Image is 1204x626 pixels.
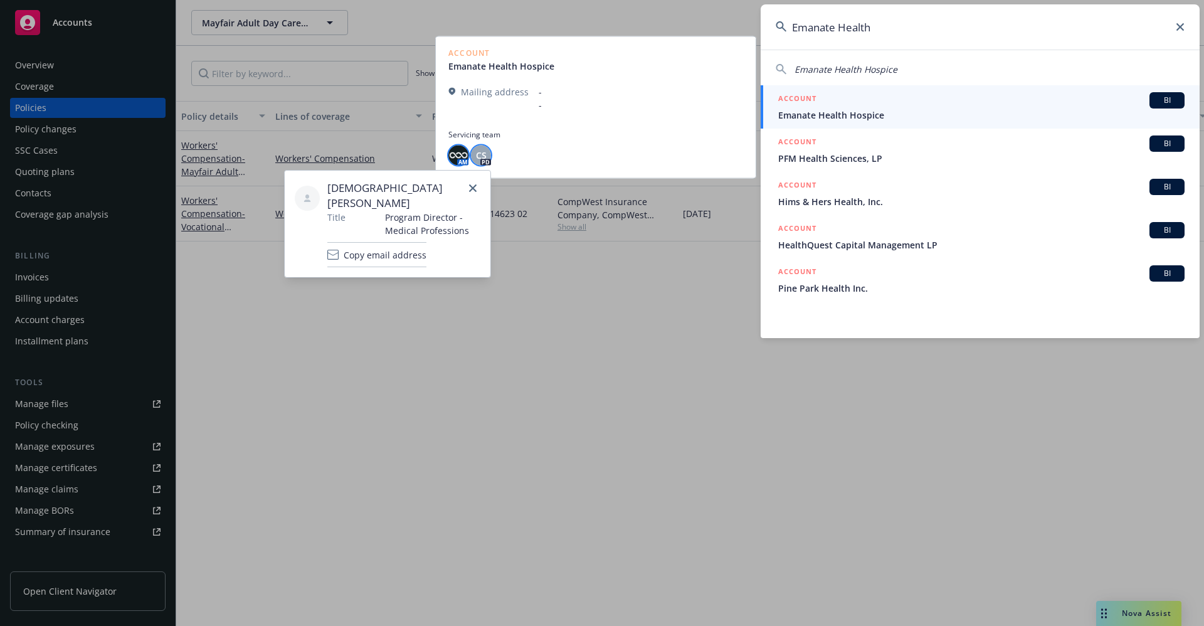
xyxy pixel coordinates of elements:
span: Emanate Health Hospice [778,109,1185,122]
a: close [465,181,480,196]
input: Search... [761,4,1200,50]
h5: ACCOUNT [778,265,816,280]
a: ACCOUNTBIHealthQuest Capital Management LP [761,215,1200,258]
a: ACCOUNTBIHims & Hers Health, Inc. [761,172,1200,215]
a: ACCOUNTBIPine Park Health Inc. [761,258,1200,302]
span: BI [1154,268,1180,279]
h5: ACCOUNT [778,92,816,107]
span: HealthQuest Capital Management LP [778,238,1185,252]
span: Pine Park Health Inc. [778,282,1185,295]
span: [DEMOGRAPHIC_DATA][PERSON_NAME] [327,181,480,211]
span: BI [1154,181,1180,193]
span: PFM Health Sciences, LP [778,152,1185,165]
span: BI [1154,225,1180,236]
h5: ACCOUNT [778,135,816,151]
span: BI [1154,138,1180,149]
span: Hims & Hers Health, Inc. [778,195,1185,208]
span: Copy email address [344,248,426,262]
span: BI [1154,95,1180,106]
h5: ACCOUNT [778,179,816,194]
h5: ACCOUNT [778,222,816,237]
a: ACCOUNTBIEmanate Health Hospice [761,85,1200,129]
a: ACCOUNTBIPFM Health Sciences, LP [761,129,1200,172]
button: Copy email address [327,242,426,267]
span: Emanate Health Hospice [795,63,897,75]
span: Title [327,211,346,224]
span: Program Director - Medical Professions [385,211,480,237]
